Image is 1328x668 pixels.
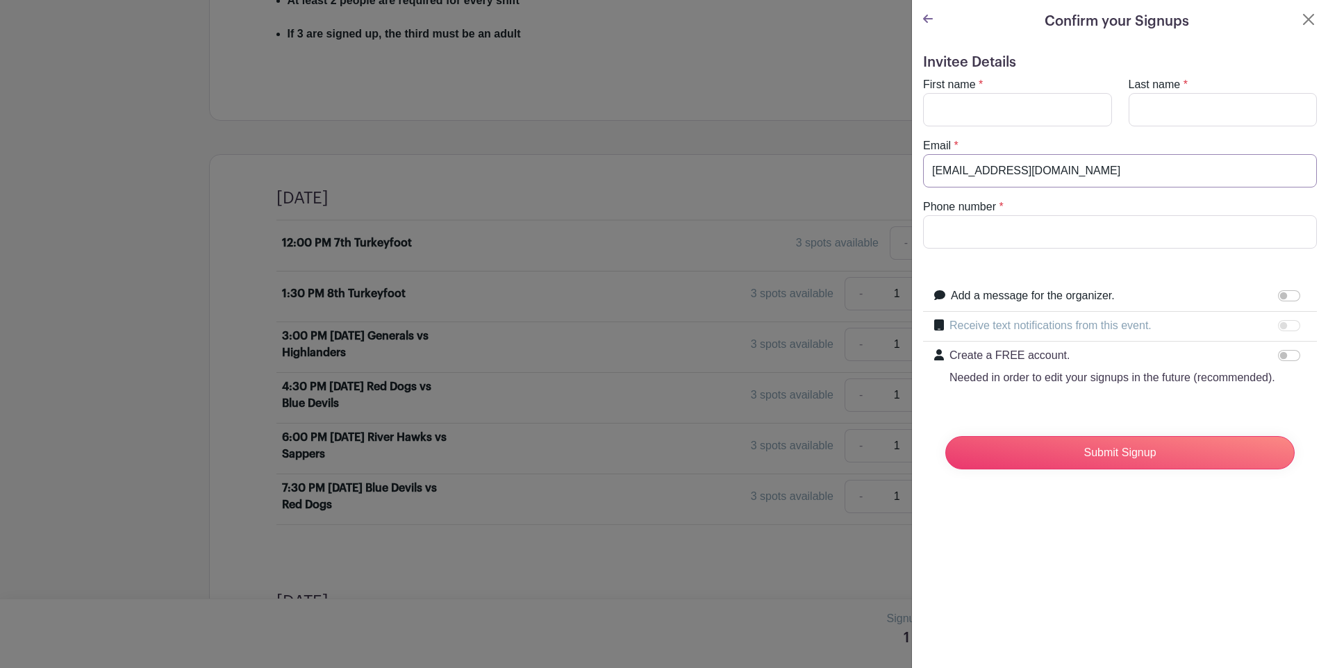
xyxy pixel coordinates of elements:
p: Needed in order to edit your signups in the future (recommended). [949,369,1275,386]
label: Last name [1129,76,1181,93]
button: Close [1300,11,1317,28]
label: Email [923,137,951,154]
label: First name [923,76,976,93]
p: Create a FREE account. [949,347,1275,364]
label: Phone number [923,199,996,215]
h5: Invitee Details [923,54,1317,71]
input: Submit Signup [945,436,1295,469]
label: Add a message for the organizer. [951,287,1115,304]
h5: Confirm your Signups [1045,11,1189,32]
label: Receive text notifications from this event. [949,317,1152,334]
